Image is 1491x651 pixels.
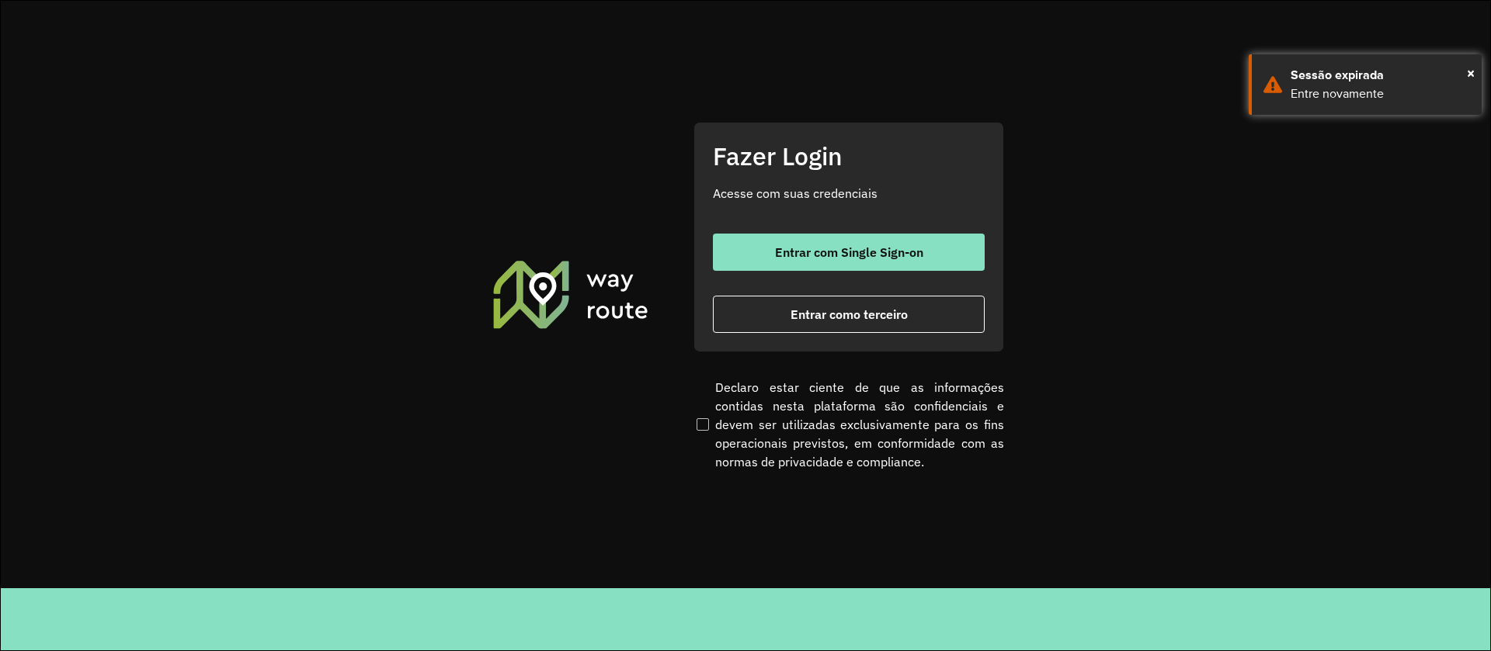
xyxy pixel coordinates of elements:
button: Close [1467,61,1475,85]
label: Declaro estar ciente de que as informações contidas nesta plataforma são confidenciais e devem se... [693,378,1004,471]
p: Acesse com suas credenciais [713,184,985,203]
div: Sessão expirada [1291,66,1470,85]
div: Entre novamente [1291,85,1470,103]
button: button [713,234,985,271]
img: Roteirizador AmbevTech [491,258,651,330]
button: button [713,296,985,333]
span: Entrar com Single Sign-on [775,246,923,258]
span: × [1467,61,1475,85]
span: Entrar como terceiro [791,308,908,320]
h2: Fazer Login [713,141,985,171]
